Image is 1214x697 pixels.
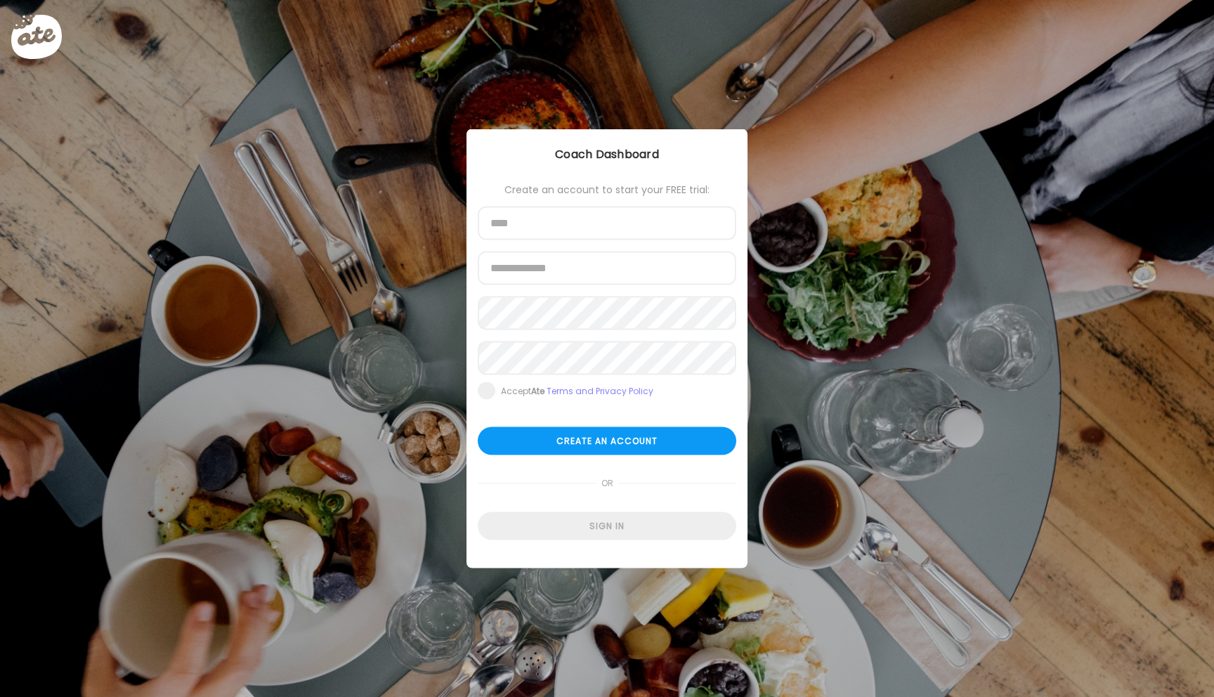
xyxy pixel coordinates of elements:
div: Sign in [478,512,736,540]
div: Create an account to start your FREE trial: [478,184,736,195]
a: Terms and Privacy Policy [547,385,653,397]
div: Accept [501,386,653,397]
span: or [596,469,619,497]
div: Create an account [478,427,736,455]
b: Ate [531,385,544,397]
div: Coach Dashboard [466,146,748,163]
